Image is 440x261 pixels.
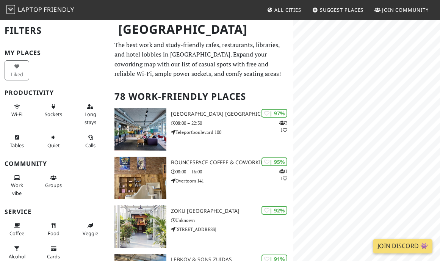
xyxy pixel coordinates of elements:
span: Laptop [18,5,42,14]
h2: 78 Work-Friendly Places [114,85,289,108]
h3: Zoku [GEOGRAPHIC_DATA] [171,208,293,214]
h3: BounceSpace Coffee & Coworking [171,159,293,166]
button: Coffee [5,219,29,239]
img: BounceSpace Coffee & Coworking [114,157,166,199]
img: LaptopFriendly [6,5,15,14]
span: Group tables [45,182,62,189]
span: People working [11,182,23,196]
a: BounceSpace Coffee & Coworking | 95% 11 BounceSpace Coffee & Coworking 08:00 – 16:00 Overtoom 141 [110,157,293,199]
span: Credit cards [47,253,60,260]
span: Coffee [9,230,24,237]
p: 1 1 [279,168,287,182]
a: Suggest Places [309,3,367,17]
span: Join Community [382,6,429,13]
span: Quiet [47,142,60,149]
span: Suggest Places [320,6,364,13]
span: Long stays [85,111,96,125]
button: Calls [78,131,103,151]
button: Groups [41,171,66,192]
a: Zoku Amsterdam | 92% Zoku [GEOGRAPHIC_DATA] Unknown [STREET_ADDRESS] [110,205,293,248]
h3: Service [5,208,105,215]
div: | 97% [261,109,287,118]
h3: [GEOGRAPHIC_DATA] [GEOGRAPHIC_DATA] [171,111,293,117]
p: Overtoom 141 [171,177,293,184]
button: Wi-Fi [5,101,29,121]
p: [STREET_ADDRESS] [171,226,293,233]
span: Veggie [83,230,98,237]
p: 2 1 [279,119,287,134]
button: Food [41,219,66,239]
p: The best work and study-friendly cafes, restaurants, libraries, and hotel lobbies in [GEOGRAPHIC_... [114,40,289,79]
a: All Cities [264,3,304,17]
div: | 95% [261,157,287,166]
p: Teleportboulevard 100 [171,129,293,136]
span: All Cities [274,6,301,13]
span: Friendly [44,5,74,14]
a: LaptopFriendly LaptopFriendly [6,3,74,17]
p: 08:00 – 16:00 [171,168,293,175]
span: Power sockets [45,111,62,118]
h3: My Places [5,49,105,57]
button: Work vibe [5,171,29,199]
button: Veggie [78,219,103,239]
span: Video/audio calls [85,142,96,149]
h1: [GEOGRAPHIC_DATA] [112,19,292,40]
span: Work-friendly tables [10,142,24,149]
span: Food [48,230,60,237]
img: Zoku Amsterdam [114,205,166,248]
span: Stable Wi-Fi [11,111,22,118]
div: | 92% [261,206,287,215]
a: Join Discord 👾 [373,239,432,253]
p: 08:00 – 22:30 [171,119,293,127]
button: Quiet [41,131,66,151]
a: Join Community [371,3,432,17]
img: Aristo Meeting Center Amsterdam [114,108,166,151]
button: Sockets [41,101,66,121]
span: Alcohol [9,253,25,260]
a: Aristo Meeting Center Amsterdam | 97% 21 [GEOGRAPHIC_DATA] [GEOGRAPHIC_DATA] 08:00 – 22:30 Telepo... [110,108,293,151]
h3: Community [5,160,105,167]
h3: Productivity [5,89,105,96]
button: Tables [5,131,29,151]
h2: Filters [5,19,105,42]
button: Long stays [78,101,103,128]
p: Unknown [171,217,293,224]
